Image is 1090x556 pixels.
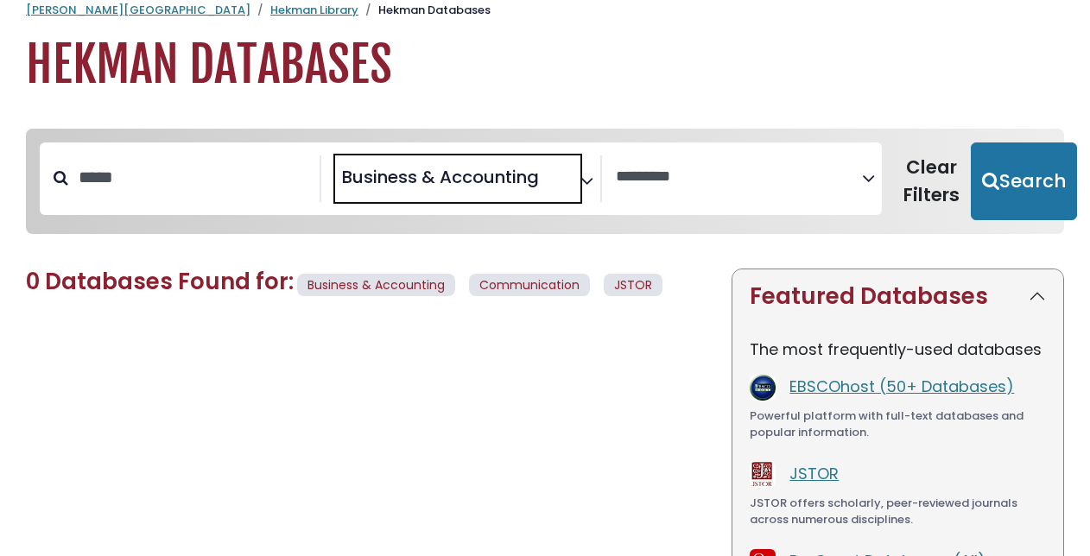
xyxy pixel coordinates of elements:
[789,463,839,484] a: JSTOR
[614,276,652,294] span: JSTOR
[342,164,539,190] span: Business & Accounting
[270,2,358,18] a: Hekman Library
[469,274,590,297] span: Communication
[68,163,320,192] input: Search database by title or keyword
[789,376,1014,397] a: EBSCOhost (50+ Databases)
[26,36,1064,94] h1: Hekman Databases
[750,408,1046,441] div: Powerful platform with full-text databases and popular information.
[892,142,971,220] button: Clear Filters
[358,2,491,19] li: Hekman Databases
[26,2,250,18] a: [PERSON_NAME][GEOGRAPHIC_DATA]
[297,274,455,297] span: Business & Accounting
[335,164,539,190] li: Business & Accounting
[616,168,862,186] textarea: Search
[750,338,1046,361] p: The most frequently-used databases
[26,266,294,297] span: 0 Databases Found for:
[732,269,1063,324] button: Featured Databases
[971,142,1077,220] button: Submit for Search Results
[750,495,1046,528] div: JSTOR offers scholarly, peer-reviewed journals across numerous disciplines.
[26,129,1064,234] nav: Search filters
[542,174,555,192] textarea: Search
[26,2,1064,19] nav: breadcrumb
